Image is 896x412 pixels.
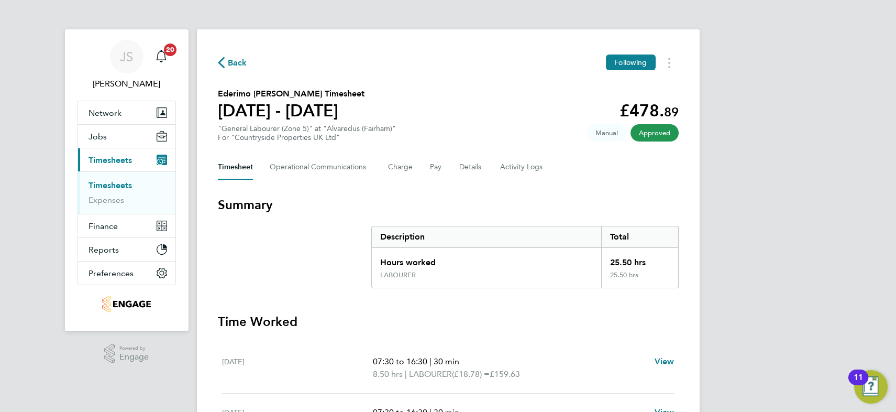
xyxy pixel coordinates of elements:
span: 8.50 hrs [372,369,402,379]
span: Jobs [89,132,107,142]
div: Hours worked [372,248,602,271]
span: 30 min [433,356,459,366]
button: Operational Communications [270,155,371,180]
span: This timesheet has been approved. [630,124,679,142]
button: Activity Logs [500,155,544,180]
span: This timesheet was manually created. [587,124,626,142]
div: Timesheets [78,171,175,214]
span: Back [228,57,247,69]
span: | [429,356,431,366]
span: Preferences [89,268,134,278]
div: Summary [371,226,679,288]
span: £159.63 [489,369,519,379]
button: Following [606,55,655,70]
span: Following [614,58,647,67]
h1: [DATE] - [DATE] [218,100,364,121]
span: (£18.78) = [451,369,489,379]
app-decimal: £478. [620,101,679,121]
span: | [404,369,406,379]
button: Back [218,56,247,69]
div: 25.50 hrs [601,248,678,271]
button: Open Resource Center, 11 new notifications [854,370,888,404]
span: Network [89,108,121,118]
button: Timesheets Menu [660,55,679,71]
span: James Symons [78,78,176,90]
div: [DATE] [222,355,373,381]
div: 11 [854,377,863,391]
a: Powered byEngage [104,344,149,364]
button: Timesheet [218,155,253,180]
span: 20 [164,44,176,56]
h2: Ederimo [PERSON_NAME] Timesheet [218,88,364,100]
div: 25.50 hrs [601,271,678,288]
div: "General Labourer (Zone 5)" at "Alvaredus (Fairham)" [218,124,396,142]
button: Network [78,101,175,124]
span: JS [120,50,133,63]
button: Preferences [78,262,175,285]
span: View [655,356,674,366]
div: Description [372,226,602,247]
span: Engage [119,353,149,362]
span: Finance [89,221,118,231]
button: Jobs [78,125,175,148]
div: LABOURER [380,271,416,279]
a: Go to home page [78,296,176,312]
button: Pay [430,155,443,180]
span: Timesheets [89,155,132,165]
button: Timesheets [78,148,175,171]
a: JS[PERSON_NAME] [78,40,176,90]
button: Finance [78,214,175,237]
button: Details [459,155,483,180]
a: Expenses [89,195,124,205]
button: Charge [388,155,413,180]
a: View [655,355,674,368]
h3: Summary [218,197,679,213]
img: nowcareers-logo-retina.png [102,296,151,312]
span: Powered by [119,344,149,353]
div: Total [601,226,678,247]
span: 89 [664,104,679,120]
nav: Main navigation [65,29,189,331]
div: For "Countryside Properties UK Ltd" [218,133,396,142]
a: Timesheets [89,180,132,190]
span: LABOURER [408,368,451,381]
span: Reports [89,245,119,255]
h3: Time Worked [218,313,679,330]
button: Reports [78,238,175,261]
span: 07:30 to 16:30 [372,356,427,366]
a: 20 [151,40,172,73]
